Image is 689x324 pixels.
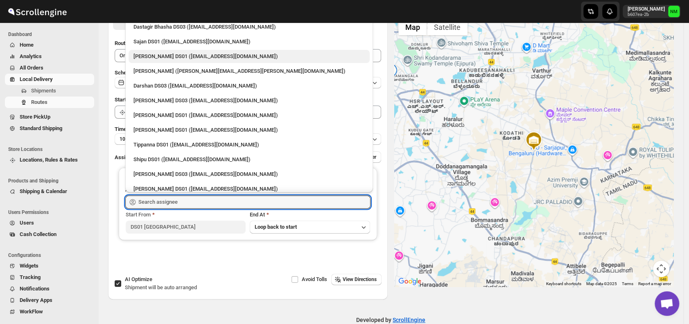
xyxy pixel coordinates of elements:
[126,211,151,218] span: Start From
[125,107,373,122] li: Ashraf Ali DS01 (yoyovey222@0tires.com)
[628,6,665,12] p: [PERSON_NAME]
[133,126,365,134] div: [PERSON_NAME] DS01 ([EMAIL_ADDRESS][DOMAIN_NAME])
[20,65,43,71] span: All Orders
[5,260,94,272] button: Widgets
[5,39,94,51] button: Home
[427,19,468,35] button: Show satellite imagery
[8,252,94,259] span: Configurations
[5,51,94,62] button: Analytics
[20,231,56,237] span: Cash Collection
[125,284,197,290] span: Shipment will be auto arranged
[133,38,365,46] div: Sajan DS01 ([EMAIL_ADDRESS][DOMAIN_NAME])
[655,291,679,316] a: Open chat
[125,92,373,107] li: Durgesh DS03 (necefe6554@balincs.com)
[356,316,425,324] p: Developed by
[125,181,373,196] li: Hrittik Singha DS01 (fidafo9153@ahvin.com)
[125,19,373,34] li: Dastagir Bhasha DS03 (vebah85426@fuasha.com)
[5,85,94,97] button: Shipments
[115,154,137,160] span: Assign to
[115,70,147,76] span: Scheduled for
[20,76,53,82] span: Local Delivery
[20,114,50,120] span: Store PickUp
[5,295,94,306] button: Delivery Apps
[382,63,398,80] div: 1
[125,122,373,137] li: Abdul Basir DS01 (xaley98767@7tul.com)
[133,111,365,119] div: [PERSON_NAME] DS01 ([EMAIL_ADDRESS][DOMAIN_NAME])
[20,125,62,131] span: Standard Shipping
[20,308,43,315] span: WorkFlow
[125,151,373,166] li: Shipu DS01 (ponep42765@dekpal.com)
[343,276,377,283] span: View Directions
[5,62,94,74] button: All Orders
[398,19,427,35] button: Show street map
[302,276,327,282] span: Avoid Tolls
[393,317,425,323] a: ScrollEngine
[5,229,94,240] button: Cash Collection
[250,220,370,234] button: Loop back to start
[125,166,373,181] li: Mohim uddin DS03 (veyanal843@bizmud.com)
[5,272,94,283] button: Tracking
[5,154,94,166] button: Locations, Rules & Rates
[7,1,68,22] img: ScrollEngine
[133,155,365,164] div: Shipu DS01 ([EMAIL_ADDRESS][DOMAIN_NAME])
[120,136,144,142] span: 10 minutes
[133,82,365,90] div: Darshan DS03 ([EMAIL_ADDRESS][DOMAIN_NAME])
[8,209,94,216] span: Users Permissions
[8,146,94,153] span: Store Locations
[331,274,382,285] button: View Directions
[396,276,423,287] img: Google
[20,220,34,226] span: Users
[125,276,152,282] span: AI Optimize
[20,188,67,194] span: Shipping & Calendar
[133,52,365,61] div: [PERSON_NAME] DS01 ([EMAIL_ADDRESS][DOMAIN_NAME])
[5,186,94,197] button: Shipping & Calendar
[115,49,381,62] input: Eg: Bengaluru Route
[20,157,78,163] span: Locations, Rules & Rates
[31,99,47,105] span: Routes
[20,42,34,48] span: Home
[255,224,297,230] span: Loop back to start
[115,126,148,132] span: Time Per Stop
[20,297,52,303] span: Delivery Apps
[108,33,388,274] div: All Route Options
[250,211,370,219] div: End At
[125,137,373,151] li: Tippanna DS01 (mecamin182@foboxs.com)
[586,281,617,286] span: Map data ©2025
[133,23,365,31] div: Dastagir Bhasha DS03 ([EMAIL_ADDRESS][DOMAIN_NAME])
[133,67,365,75] div: [PERSON_NAME] ([PERSON_NAME][EMAIL_ADDRESS][PERSON_NAME][DOMAIN_NAME])
[115,97,179,103] span: Start Location (Warehouse)
[5,283,94,295] button: Notifications
[20,53,42,59] span: Analytics
[133,185,365,193] div: [PERSON_NAME] DS01 ([EMAIL_ADDRESS][DOMAIN_NAME])
[125,48,373,63] li: Jubed DS01 (gedoc78193@dariolo.com)
[622,281,633,286] a: Terms (opens in new tab)
[623,5,680,18] button: User menu
[5,217,94,229] button: Users
[546,281,581,287] button: Keyboard shortcuts
[638,281,671,286] a: Report a map error
[341,154,376,160] span: Add More Driver
[138,196,370,209] input: Search assignee
[20,286,50,292] span: Notifications
[20,263,38,269] span: Widgets
[31,88,56,94] span: Shipments
[113,18,247,30] button: All Route Options
[8,178,94,184] span: Products and Shipping
[133,141,365,149] div: Tippanna DS01 ([EMAIL_ADDRESS][DOMAIN_NAME])
[115,77,381,88] button: [DATE]|[DATE]
[125,34,373,48] li: Sajan DS01 (lofadat883@coderdir.com)
[115,133,381,145] button: 10 minutes
[628,12,665,17] p: b607ea-2b
[653,261,669,277] button: Map camera controls
[133,97,365,105] div: [PERSON_NAME] DS03 ([EMAIL_ADDRESS][DOMAIN_NAME])
[396,276,423,287] a: Open this area in Google Maps (opens a new window)
[668,6,680,17] span: Narjit Magar
[670,9,678,14] text: NM
[125,78,373,92] li: Darshan DS03 (bovoga9145@balincs.com)
[5,97,94,108] button: Routes
[8,31,94,38] span: Dashboard
[133,170,365,178] div: [PERSON_NAME] DS03 ([EMAIL_ADDRESS][DOMAIN_NAME])
[20,274,41,280] span: Tracking
[125,63,373,78] li: Narjit Magar (narjit.magar@home-run.co)
[5,306,94,317] button: WorkFlow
